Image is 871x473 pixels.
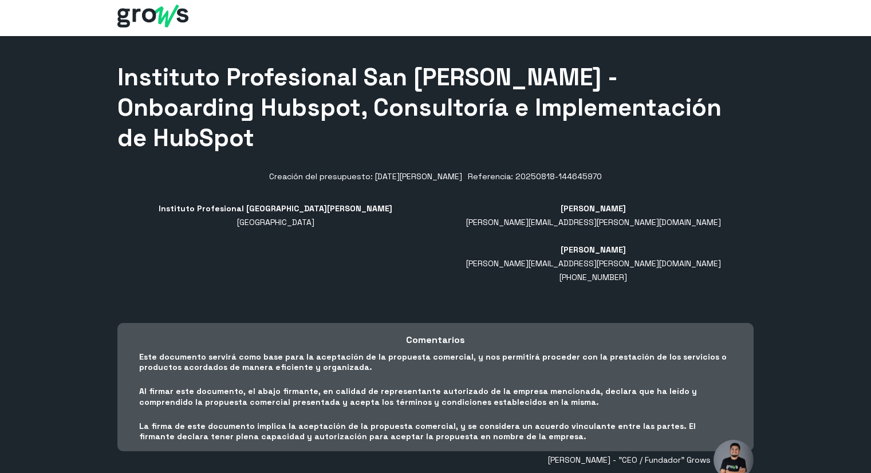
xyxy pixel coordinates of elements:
[159,215,392,229] address: [GEOGRAPHIC_DATA]
[561,203,626,214] b: [PERSON_NAME]
[468,170,602,183] div: Referencia: 20250818-144645970
[139,334,732,346] h3: Comentarios
[139,386,732,407] p: Al firmar este documento, el abajo firmante, en calidad de representante autorizado de la empresa...
[117,62,754,153] h1: Instituto Profesional San [PERSON_NAME] - Onboarding Hubspot, Consultoría e Implementación de Hub...
[466,217,721,227] span: [PERSON_NAME][EMAIL_ADDRESS][PERSON_NAME][DOMAIN_NAME]
[139,421,732,442] p: La firma de este documento implica la aceptación de la propuesta comercial, y se considera un acu...
[561,245,626,255] b: [PERSON_NAME]
[117,5,188,27] img: Grows
[159,203,392,214] b: Instituto Profesional [GEOGRAPHIC_DATA][PERSON_NAME]
[139,352,732,372] p: Este documento servirá como base para la aceptación de la propuesta comercial, y nos permitirá pr...
[269,170,462,183] div: Creación del presupuesto: [DATE][PERSON_NAME]
[559,272,627,282] span: [PHONE_NUMBER]
[466,258,721,269] span: [PERSON_NAME][EMAIL_ADDRESS][PERSON_NAME][DOMAIN_NAME]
